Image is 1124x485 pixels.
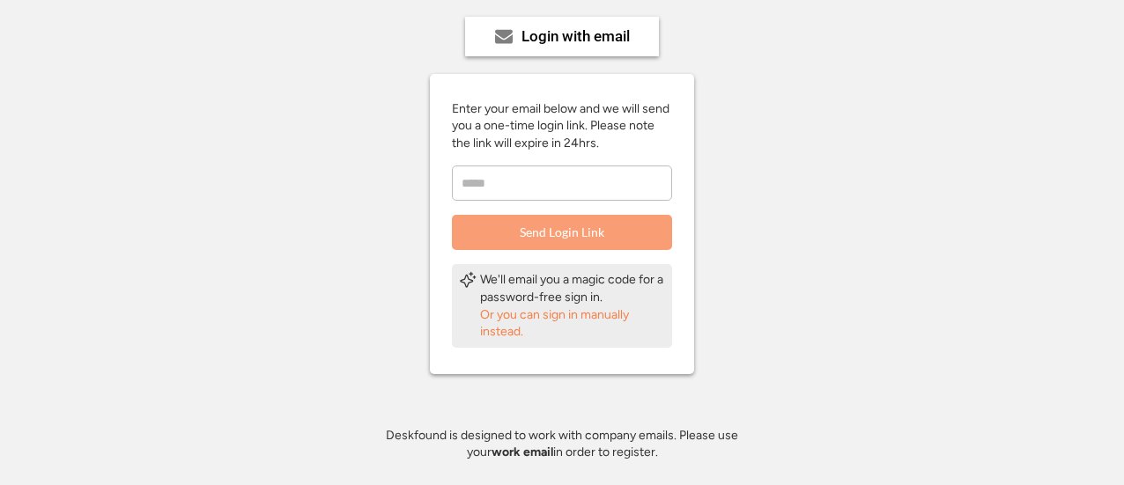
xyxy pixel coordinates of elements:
[480,271,665,305] div: We'll email you a magic code for a password-free sign in.
[452,215,672,250] button: Send Login Link
[492,445,553,459] strong: work email
[480,306,665,341] div: Or you can sign in manually instead.
[364,427,760,461] div: Deskfound is designed to work with company emails. Please use your in order to register.
[452,100,672,152] div: Enter your email below and we will send you a one-time login link. Please note the link will expi...
[521,29,630,44] div: Login with email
